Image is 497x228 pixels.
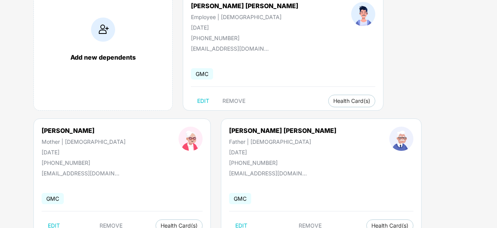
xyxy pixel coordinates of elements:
button: EDIT [191,95,215,107]
div: Add new dependents [42,53,164,61]
div: Mother | [DEMOGRAPHIC_DATA] [42,138,126,145]
img: addIcon [91,18,115,42]
div: [PERSON_NAME] [PERSON_NAME] [191,2,298,10]
span: Health Card(s) [371,224,408,228]
img: profileImage [389,127,413,151]
div: [EMAIL_ADDRESS][DOMAIN_NAME] [229,170,307,177]
button: Health Card(s) [328,95,375,107]
span: GMC [191,68,213,80]
span: Health Card(s) [161,224,198,228]
span: REMOVE [222,98,245,104]
div: [PHONE_NUMBER] [191,35,298,41]
button: REMOVE [216,95,252,107]
div: [PERSON_NAME] [42,127,126,134]
div: [DATE] [42,149,126,156]
div: [DATE] [191,24,298,31]
img: profileImage [351,2,375,26]
div: [EMAIL_ADDRESS][DOMAIN_NAME] [191,45,269,52]
img: profileImage [178,127,203,151]
div: Father | [DEMOGRAPHIC_DATA] [229,138,336,145]
div: [EMAIL_ADDRESS][DOMAIN_NAME] [42,170,119,177]
span: EDIT [197,98,209,104]
div: [PERSON_NAME] [PERSON_NAME] [229,127,336,134]
span: GMC [42,193,64,204]
div: [PHONE_NUMBER] [42,159,126,166]
div: [DATE] [229,149,336,156]
span: Health Card(s) [333,99,370,103]
div: [PHONE_NUMBER] [229,159,336,166]
div: Employee | [DEMOGRAPHIC_DATA] [191,14,298,20]
span: GMC [229,193,251,204]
